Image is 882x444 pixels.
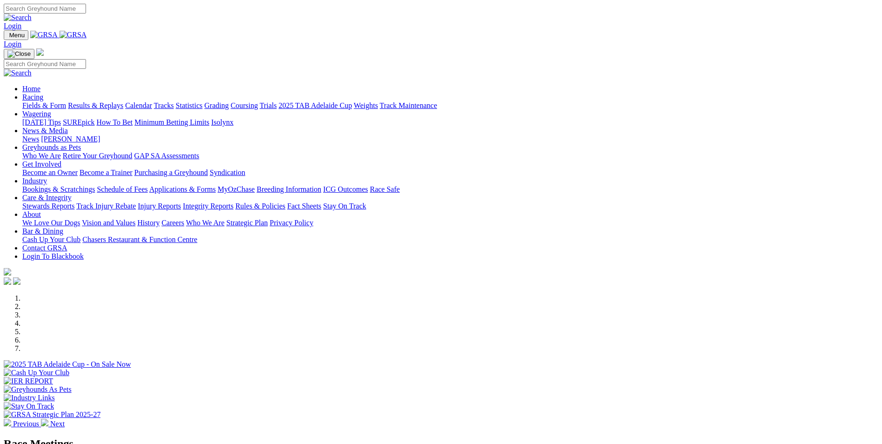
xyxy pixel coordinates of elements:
[22,152,878,160] div: Greyhounds as Pets
[22,101,66,109] a: Fields & Form
[41,420,65,428] a: Next
[22,168,878,177] div: Get Involved
[7,50,31,58] img: Close
[4,410,100,419] img: GRSA Strategic Plan 2025-27
[4,369,69,377] img: Cash Up Your Club
[4,4,86,13] input: Search
[22,152,61,160] a: Who We Are
[287,202,321,210] a: Fact Sheets
[125,101,152,109] a: Calendar
[22,210,41,218] a: About
[4,419,11,426] img: chevron-left-pager-white.svg
[41,135,100,143] a: [PERSON_NAME]
[22,219,80,227] a: We Love Our Dogs
[97,118,133,126] a: How To Bet
[9,32,25,39] span: Menu
[82,235,197,243] a: Chasers Restaurant & Function Centre
[137,219,159,227] a: History
[63,118,94,126] a: SUREpick
[22,202,74,210] a: Stewards Reports
[138,202,181,210] a: Injury Reports
[323,202,366,210] a: Stay On Track
[4,385,72,394] img: Greyhounds As Pets
[149,185,216,193] a: Applications & Forms
[4,377,53,385] img: IER REPORT
[4,394,55,402] img: Industry Links
[22,235,80,243] a: Cash Up Your Club
[354,101,378,109] a: Weights
[183,202,233,210] a: Integrity Reports
[4,360,131,369] img: 2025 TAB Adelaide Cup - On Sale Now
[134,168,208,176] a: Purchasing a Greyhound
[4,40,21,48] a: Login
[259,101,277,109] a: Trials
[270,219,313,227] a: Privacy Policy
[279,101,352,109] a: 2025 TAB Adelaide Cup
[22,177,47,185] a: Industry
[370,185,399,193] a: Race Safe
[211,118,233,126] a: Isolynx
[22,202,878,210] div: Care & Integrity
[226,219,268,227] a: Strategic Plan
[4,30,28,40] button: Toggle navigation
[22,118,61,126] a: [DATE] Tips
[186,219,225,227] a: Who We Are
[4,22,21,30] a: Login
[97,185,147,193] a: Schedule of Fees
[36,48,44,56] img: logo-grsa-white.png
[22,160,61,168] a: Get Involved
[60,31,87,39] img: GRSA
[22,168,78,176] a: Become an Owner
[22,227,63,235] a: Bar & Dining
[22,252,84,260] a: Login To Blackbook
[154,101,174,109] a: Tracks
[210,168,245,176] a: Syndication
[4,69,32,77] img: Search
[4,13,32,22] img: Search
[22,135,39,143] a: News
[323,185,368,193] a: ICG Outcomes
[22,93,43,101] a: Racing
[68,101,123,109] a: Results & Replays
[22,127,68,135] a: News & Media
[218,185,255,193] a: MyOzChase
[41,419,48,426] img: chevron-right-pager-white.svg
[13,277,20,285] img: twitter.svg
[4,420,41,428] a: Previous
[4,59,86,69] input: Search
[22,235,878,244] div: Bar & Dining
[22,194,72,202] a: Care & Integrity
[22,244,67,252] a: Contact GRSA
[22,85,40,93] a: Home
[50,420,65,428] span: Next
[22,185,95,193] a: Bookings & Scratchings
[13,420,39,428] span: Previous
[380,101,437,109] a: Track Maintenance
[22,143,81,151] a: Greyhounds as Pets
[76,202,136,210] a: Track Injury Rebate
[205,101,229,109] a: Grading
[22,135,878,143] div: News & Media
[80,168,133,176] a: Become a Trainer
[82,219,135,227] a: Vision and Values
[22,219,878,227] div: About
[134,152,199,160] a: GAP SA Assessments
[22,110,51,118] a: Wagering
[257,185,321,193] a: Breeding Information
[161,219,184,227] a: Careers
[176,101,203,109] a: Statistics
[63,152,133,160] a: Retire Your Greyhound
[235,202,285,210] a: Rules & Policies
[4,402,54,410] img: Stay On Track
[22,185,878,194] div: Industry
[4,49,34,59] button: Toggle navigation
[134,118,209,126] a: Minimum Betting Limits
[22,101,878,110] div: Racing
[4,268,11,276] img: logo-grsa-white.png
[30,31,58,39] img: GRSA
[22,118,878,127] div: Wagering
[4,277,11,285] img: facebook.svg
[231,101,258,109] a: Coursing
